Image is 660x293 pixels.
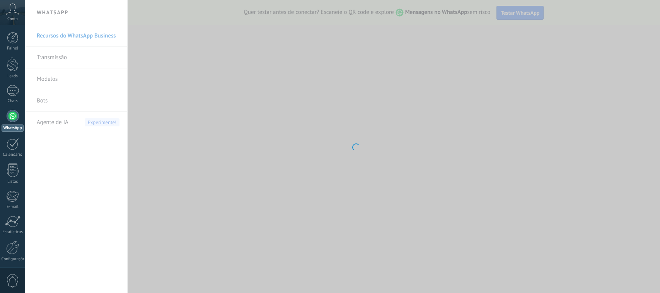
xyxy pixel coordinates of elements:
[2,204,24,210] div: E-mail
[2,46,24,51] div: Painel
[2,124,24,132] div: WhatsApp
[2,99,24,104] div: Chats
[2,152,24,157] div: Calendário
[2,179,24,184] div: Listas
[7,17,18,22] span: Conta
[2,257,24,262] div: Configurações
[2,74,24,79] div: Leads
[2,230,24,235] div: Estatísticas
